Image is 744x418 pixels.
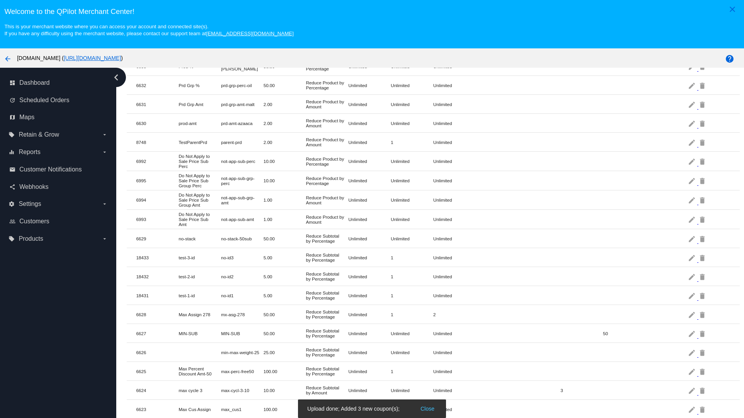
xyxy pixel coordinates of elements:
mat-cell: Reduce Product by Amount [306,135,348,149]
mat-cell: 6994 [136,195,179,204]
mat-icon: edit [688,290,697,302]
mat-icon: edit [688,271,697,283]
mat-icon: delete [698,365,708,377]
mat-icon: edit [688,213,697,225]
mat-cell: Unlimited [348,291,391,300]
mat-cell: 8748 [136,138,179,147]
mat-cell: no-stack [179,234,221,243]
mat-cell: Unlimited [391,157,434,166]
i: people_outline [9,218,15,224]
small: This is your merchant website where you can access your account and connected site(s). If you hav... [4,24,293,36]
mat-cell: 1.00 [263,195,306,204]
i: email [9,166,15,173]
mat-cell: Unlimited [433,272,476,281]
mat-cell: not-app-sub-amt [221,215,263,224]
mat-cell: Unlimited [433,157,476,166]
mat-cell: Unlimited [433,119,476,128]
mat-cell: no-id1 [221,291,263,300]
mat-cell: 6624 [136,386,179,395]
mat-icon: delete [698,346,708,358]
mat-cell: Reduce Product by Percentage [306,154,348,168]
mat-cell: test-1-id [179,291,221,300]
mat-cell: max-cycl-3-10 [221,386,263,395]
mat-cell: Unlimited [433,291,476,300]
mat-cell: 6630 [136,119,179,128]
i: arrow_drop_down [102,149,108,155]
mat-cell: Unlimited [348,367,391,376]
mat-icon: delete [698,155,708,167]
mat-cell: no-stack-50sub [221,234,263,243]
mat-cell: Unlimited [433,367,476,376]
mat-icon: delete [698,290,708,302]
mat-icon: edit [688,346,697,358]
mat-cell: Unlimited [433,348,476,357]
span: Retain & Grow [19,131,59,138]
mat-cell: Unlimited [433,138,476,147]
mat-cell: Unlimited [348,138,391,147]
mat-icon: edit [688,117,697,129]
mat-cell: Unlimited [433,81,476,90]
mat-cell: Unlimited [391,348,434,357]
mat-cell: Unlimited [391,119,434,128]
mat-cell: 18432 [136,272,179,281]
mat-cell: Unlimited [348,157,391,166]
mat-cell: 5.00 [263,272,306,281]
mat-cell: prd-grp-perc-oil [221,81,263,90]
i: local_offer [9,132,15,138]
mat-cell: Do Not Apply to Sale Price Sub Perc [179,152,221,171]
span: Customers [19,218,49,225]
mat-cell: Unlimited [348,386,391,395]
mat-cell: Reduce Subtotal by Percentage [306,345,348,359]
mat-cell: Unlimited [433,100,476,109]
mat-cell: Unlimited [391,329,434,338]
mat-icon: delete [698,194,708,206]
mat-icon: edit [688,98,697,110]
mat-cell: prod-amt [179,119,221,128]
mat-cell: Unlimited [391,81,434,90]
mat-icon: edit [688,175,697,187]
mat-cell: Reduce Product by Amount [306,97,348,111]
mat-cell: max_cus1 [221,405,263,414]
span: Customer Notifications [19,166,82,173]
mat-cell: 1 [391,291,434,300]
mat-cell: 6627 [136,329,179,338]
mat-cell: 2 [433,310,476,319]
mat-cell: 1 [391,272,434,281]
mat-cell: 5.00 [263,253,306,262]
mat-cell: max-perc-free50 [221,367,263,376]
mat-cell: 25.00 [263,348,306,357]
mat-cell: 6632 [136,81,179,90]
span: Reports [19,149,40,156]
mat-cell: 50.00 [263,81,306,90]
mat-cell: test-3-id [179,253,221,262]
mat-cell: mx-asg-278 [221,310,263,319]
mat-icon: edit [688,155,697,167]
mat-cell: 3 [561,386,603,395]
mat-cell: no-id3 [221,253,263,262]
mat-icon: edit [688,403,697,415]
mat-icon: edit [688,365,697,377]
mat-cell: Reduce Subtotal by Percentage [306,288,348,302]
mat-cell: 2.00 [263,100,306,109]
mat-cell: 6623 [136,405,179,414]
mat-icon: arrow_back [3,54,12,63]
mat-icon: edit [688,252,697,264]
mat-cell: 1 [391,310,434,319]
mat-cell: Reduce Subtotal by Percentage [306,326,348,340]
mat-cell: 6993 [136,215,179,224]
mat-icon: edit [688,384,697,396]
mat-cell: Prd Grp % [179,81,221,90]
mat-cell: Reduce Product by Amount [306,116,348,130]
mat-cell: 100.00 [263,367,306,376]
h3: Welcome to the QPilot Merchant Center! [4,7,739,16]
mat-icon: edit [688,79,697,91]
mat-cell: 6631 [136,100,179,109]
mat-icon: close [728,5,737,14]
mat-cell: Max Percent Discount Amt-50 [179,364,221,378]
mat-cell: Unlimited [391,100,434,109]
mat-cell: Do Not Apply to Sale Price Sub Group Perc [179,171,221,190]
mat-cell: 6995 [136,176,179,185]
mat-cell: min-max-weight-25 [221,348,263,357]
mat-cell: Do Not Apply to Sale Price Sub Amt [179,210,221,229]
mat-cell: 6629 [136,234,179,243]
